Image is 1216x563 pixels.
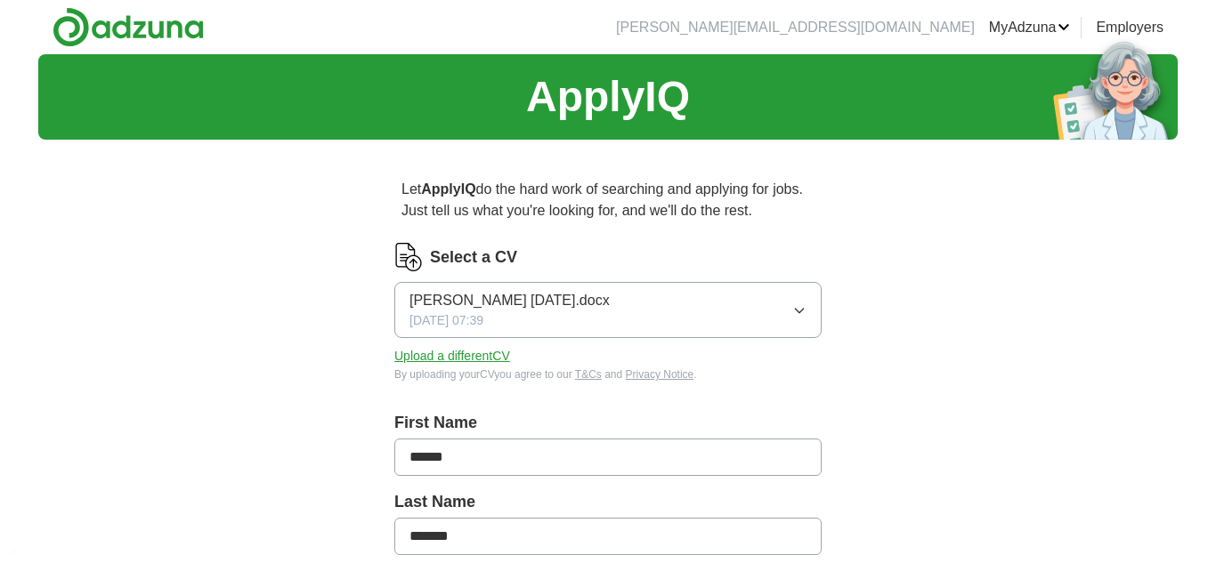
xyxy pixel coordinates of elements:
a: Privacy Notice [626,368,694,381]
span: [DATE] 07:39 [409,311,483,330]
a: Employers [1096,17,1163,38]
h1: ApplyIQ [526,65,690,129]
a: T&Cs [575,368,602,381]
strong: ApplyIQ [421,181,475,197]
div: By uploading your CV you agree to our and . [394,366,822,382]
div: Cookie consent button [9,540,23,554]
img: Cookie%20settings [9,540,23,554]
label: Last Name [394,490,822,514]
img: CV Icon [394,243,423,271]
button: [PERSON_NAME] [DATE].docx[DATE] 07:39 [394,282,822,338]
button: Upload a differentCV [394,347,510,366]
p: Let do the hard work of searching and applying for jobs. Just tell us what you're looking for, an... [394,172,822,229]
label: Select a CV [430,245,517,269]
img: Adzuna logo [53,7,204,47]
span: [PERSON_NAME] [DATE].docx [409,290,610,311]
label: First Name [394,411,822,435]
a: MyAdzuna [989,17,1071,38]
li: [PERSON_NAME][EMAIL_ADDRESS][DOMAIN_NAME] [616,17,975,38]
